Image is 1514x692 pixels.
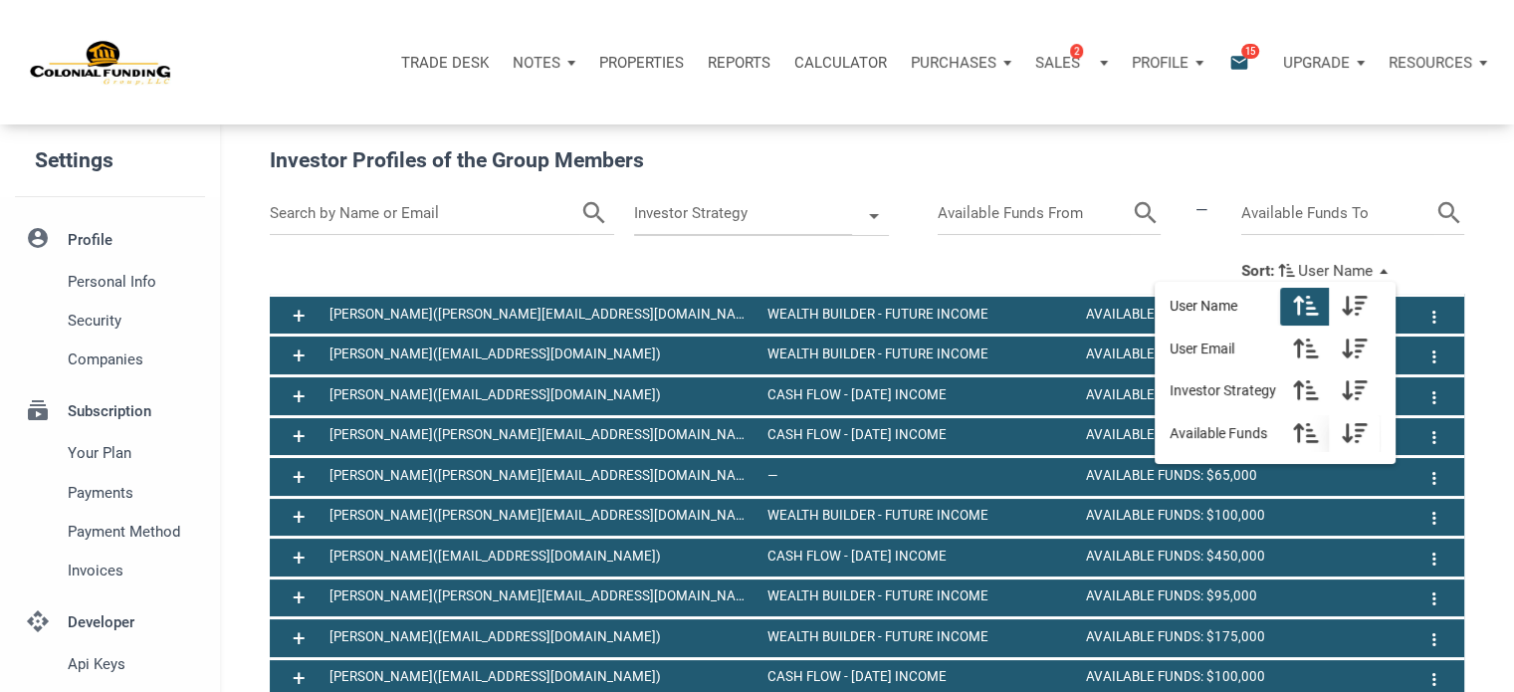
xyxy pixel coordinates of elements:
span: Payments [68,481,197,505]
i: search [1434,192,1464,235]
h5: Settings [35,139,220,182]
div: Available Funds: $55,000 [1076,383,1395,407]
a: Invoices [15,551,205,589]
span: + [293,504,306,530]
span: + [293,545,306,571]
input: Search by Name or Email [270,192,580,235]
div: Available Funds: $100,000 [1076,665,1395,689]
p: Reports [708,54,770,72]
div: Wealth Builder - Future Income [757,625,1076,649]
div: Sort: [1241,262,1274,280]
a: Companies [15,341,205,379]
div: Available Funds: $95,000 [1076,584,1395,608]
div: Wealth Builder - Future Income [757,584,1076,608]
span: Api keys [68,652,197,676]
span: [PERSON_NAME] [329,387,433,402]
p: Profile [1132,54,1189,72]
span: User Name [1170,298,1276,316]
span: + [293,303,306,329]
span: [PERSON_NAME] [329,468,433,483]
span: + [293,383,306,409]
span: Investor Strategy [1170,382,1276,400]
span: [PERSON_NAME] [329,629,433,644]
span: [PERSON_NAME] [329,346,433,361]
div: Cash Flow - [DATE] Income [757,545,1076,569]
a: Security [15,301,205,340]
img: NoteUnlimited [30,39,172,87]
p: Trade Desk [401,54,489,72]
span: [PERSON_NAME] [329,588,433,603]
div: Available Funds: $100,000 [1076,504,1395,528]
div: Wealth Builder - Future Income [757,303,1076,327]
input: Available Funds From [938,192,1131,235]
span: 15 [1241,43,1259,59]
div: Available Funds: $250,000 [1076,303,1395,327]
span: ([EMAIL_ADDRESS][DOMAIN_NAME]) [433,669,661,684]
i: email [1227,51,1251,74]
span: Personal Info [68,270,197,294]
input: Available Funds To [1241,192,1434,235]
div: Available Funds: $225,000 [1076,423,1395,447]
span: [PERSON_NAME] [329,669,433,684]
span: Your plan [68,441,197,465]
button: email15 [1214,33,1271,93]
div: Cash Flow - [DATE] Income [757,383,1076,407]
span: ([PERSON_NAME][EMAIL_ADDRESS][DOMAIN_NAME]) [433,307,764,322]
span: ([EMAIL_ADDRESS][DOMAIN_NAME]) [433,629,661,644]
div: Cash Flow - [DATE] Income [757,665,1076,689]
a: Properties [587,33,696,93]
a: Sales2 [1023,33,1120,93]
div: Available Funds: $450,000 [1076,545,1395,569]
span: Available Funds [1170,424,1276,442]
span: Investor Strategy [634,192,852,235]
i: search [1131,192,1161,235]
span: Companies [68,347,197,371]
p: Purchases [911,54,996,72]
button: Sort:User Name [1241,260,1396,283]
span: ([PERSON_NAME][EMAIL_ADDRESS][DOMAIN_NAME]) [433,508,764,523]
p: Properties [599,54,684,72]
span: ([EMAIL_ADDRESS][DOMAIN_NAME]) [433,387,661,402]
span: ([PERSON_NAME][EMAIL_ADDRESS][DOMAIN_NAME]) [433,588,764,603]
p: Notes [513,54,560,72]
span: [PERSON_NAME] [329,427,433,442]
span: + [293,625,306,651]
div: — [757,464,1076,488]
button: Profile [1120,33,1215,93]
a: Notes [501,33,587,93]
a: Calculator [782,33,899,93]
a: Payment Method [15,512,205,551]
span: + [293,584,306,610]
span: User Name [1298,262,1373,280]
a: Payments [15,473,205,512]
span: + [293,665,306,691]
span: ([EMAIL_ADDRESS][DOMAIN_NAME]) [433,549,661,564]
div: — [1171,192,1231,250]
span: + [293,343,306,368]
span: + [293,464,306,490]
h5: Investor Profiles of the Group Members [270,144,1464,177]
p: Calculator [794,54,887,72]
a: Your plan [15,434,205,473]
button: Resources [1377,33,1499,93]
button: Trade Desk [389,33,501,93]
div: Wealth Builder - Future Income [757,504,1076,528]
span: [PERSON_NAME] [329,549,433,564]
button: Purchases [899,33,1023,93]
span: Security [68,309,197,333]
span: Payment Method [68,520,197,544]
div: Available Funds: $65,000 [1076,464,1395,488]
button: Reports [696,33,782,93]
a: Personal Info [15,262,205,301]
span: [PERSON_NAME] [329,508,433,523]
p: Upgrade [1283,54,1350,72]
span: ([PERSON_NAME][EMAIL_ADDRESS][DOMAIN_NAME]) [433,468,764,483]
div: Available Funds: $70,000 [1076,343,1395,366]
span: User Email [1170,340,1276,357]
button: Upgrade [1271,33,1377,93]
a: Api keys [15,645,205,684]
